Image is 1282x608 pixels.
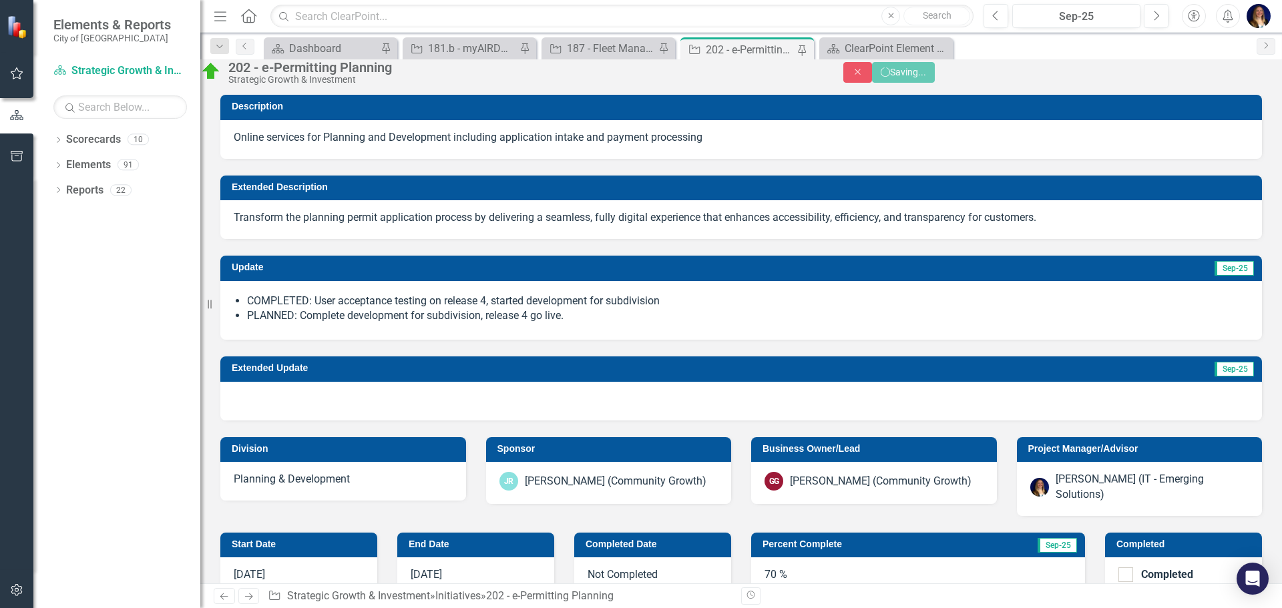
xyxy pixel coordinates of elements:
[234,473,350,485] span: Planning & Development
[567,40,655,57] div: 187 - Fleet Management
[765,472,783,491] div: GG
[232,262,680,272] h3: Update
[1030,478,1049,497] img: Erin Busby
[872,62,935,83] button: Saving...
[232,182,1255,192] h3: Extended Description
[1028,444,1256,454] h3: Project Manager/Advisor
[118,160,139,171] div: 91
[486,589,614,602] div: 202 - e-Permitting Planning
[234,568,265,581] span: [DATE]
[845,40,949,57] div: ClearPoint Element Definitions
[289,40,377,57] div: Dashboard
[128,134,149,145] div: 10
[232,539,371,549] h3: Start Date
[435,589,481,602] a: Initiatives
[1038,538,1077,553] span: Sep-25
[1247,4,1271,28] img: Erin Busby
[497,444,725,454] h3: Sponsor
[232,363,899,373] h3: Extended Update
[411,568,442,581] span: [DATE]
[499,472,518,491] div: JR
[406,40,516,57] a: 181.b - myAIRDRIE redevelopment
[247,308,1249,324] li: PLANNED: Complete development for subdivision, release 4 go live.
[53,33,171,43] small: City of [GEOGRAPHIC_DATA]
[1012,4,1140,28] button: Sep-25
[66,132,121,147] a: Scorecards
[923,10,951,21] span: Search
[409,539,548,549] h3: End Date
[232,101,1255,111] h3: Description
[270,5,974,28] input: Search ClearPoint...
[7,15,30,39] img: ClearPoint Strategy
[228,60,817,75] div: 202 - e-Permitting Planning
[232,444,459,454] h3: Division
[287,589,430,602] a: Strategic Growth & Investment
[267,40,377,57] a: Dashboard
[53,17,171,33] span: Elements & Reports
[751,557,1085,596] div: 70 %
[586,539,724,549] h3: Completed Date
[66,158,111,173] a: Elements
[790,474,972,489] div: [PERSON_NAME] (Community Growth)
[903,7,970,25] button: Search
[228,75,817,85] div: Strategic Growth & Investment
[1017,9,1136,25] div: Sep-25
[1237,563,1269,595] div: Open Intercom Messenger
[1116,539,1255,549] h3: Completed
[1215,362,1254,376] span: Sep-25
[763,444,990,454] h3: Business Owner/Lead
[234,210,1249,226] p: Transform the planning permit application process by delivering a seamless, fully digital experie...
[1056,472,1249,503] div: [PERSON_NAME] (IT - Emerging Solutions)
[53,95,187,119] input: Search Below...
[1215,261,1254,276] span: Sep-25
[428,40,516,57] div: 181.b - myAIRDRIE redevelopment
[66,183,103,198] a: Reports
[545,40,655,57] a: 187 - Fleet Management
[574,557,731,596] div: Not Completed
[706,41,794,58] div: 202 - e-Permitting Planning
[53,63,187,79] a: Strategic Growth & Investment
[247,294,1249,309] li: COMPLETED: User acceptance testing on release 4, started development for subdivision
[110,184,132,196] div: 22
[823,40,949,57] a: ClearPoint Element Definitions
[525,474,706,489] div: [PERSON_NAME] (Community Growth)
[200,61,222,82] img: On Target
[763,539,972,549] h3: Percent Complete
[234,131,702,143] span: Online services for Planning and Development including application intake and payment processing
[268,589,731,604] div: » »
